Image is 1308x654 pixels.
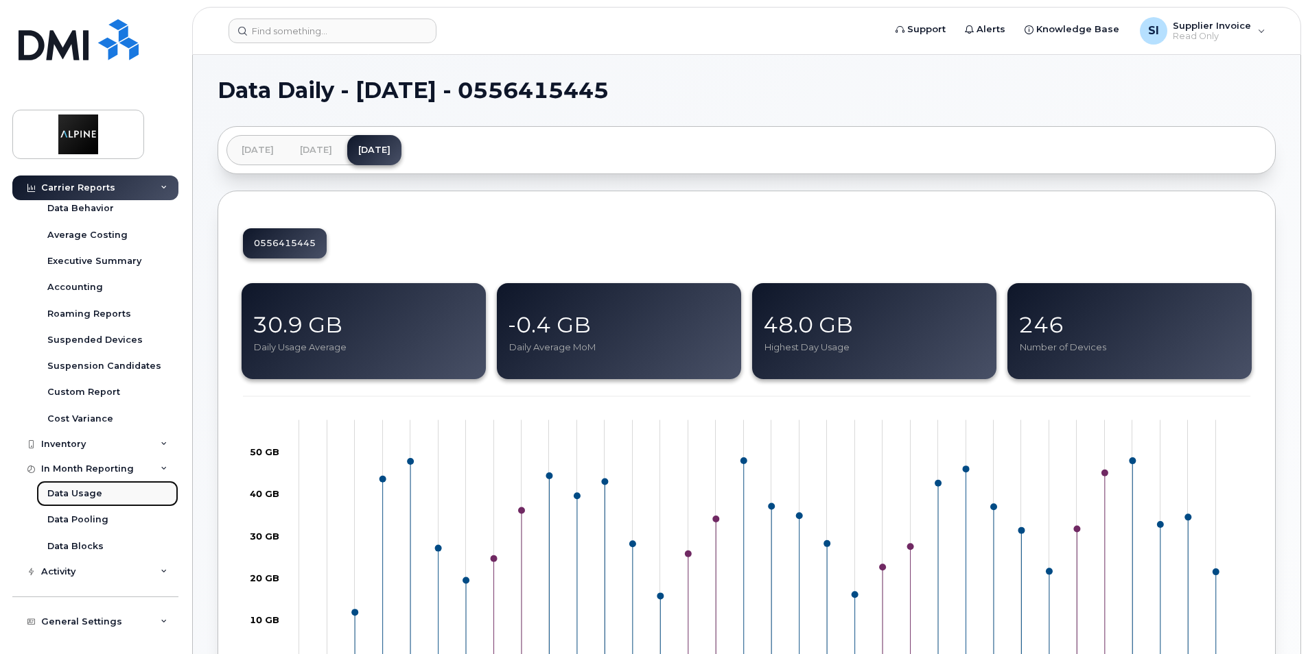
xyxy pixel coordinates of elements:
div: Daily Usage Average [253,341,478,354]
tspan: 20 GB [250,572,279,583]
div: Highest Day Usage [763,341,988,354]
div: -0.4 GB [508,309,733,341]
tspan: 40 GB [250,488,279,499]
tspan: 10 GB [250,614,279,625]
g: undefined GB [250,446,279,457]
a: [DATE] [289,135,343,165]
div: 48.0 GB [763,309,988,341]
g: undefined GB [250,614,279,625]
div: 30.9 GB [253,309,478,341]
div: 246 [1018,309,1243,341]
div: Daily Average MoM [508,341,733,354]
span: Data Daily - [DATE] - 0556415445 [218,80,609,101]
g: undefined GB [250,531,279,542]
a: [DATE] [347,135,401,165]
g: undefined GB [250,572,279,583]
a: [DATE] [231,135,285,165]
g: undefined GB [250,488,279,499]
tspan: 50 GB [250,446,279,457]
tspan: 30 GB [250,531,279,542]
div: Number of Devices [1018,341,1243,354]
